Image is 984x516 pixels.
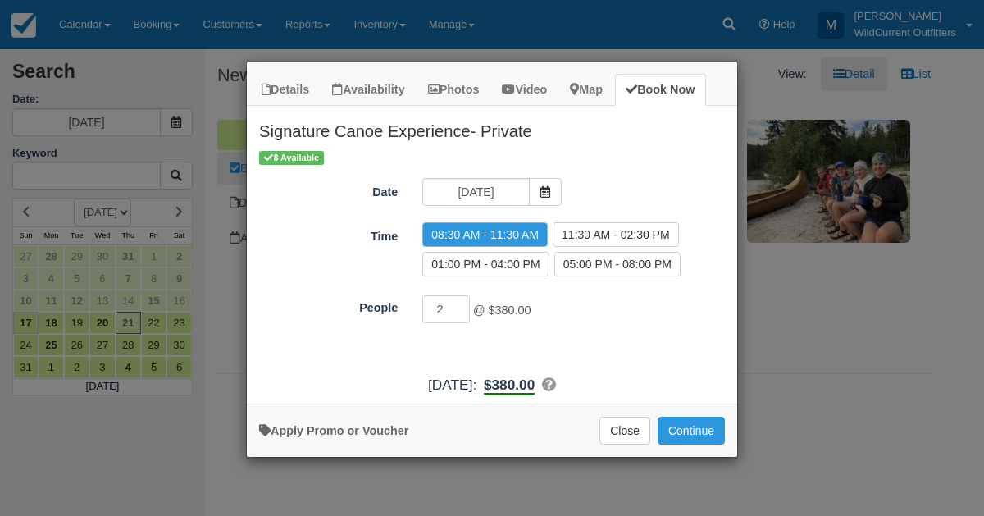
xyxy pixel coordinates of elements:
[428,377,472,393] span: [DATE]
[553,222,679,247] label: 11:30 AM - 02:30 PM
[422,252,549,276] label: 01:00 PM - 04:00 PM
[491,74,558,106] a: Video
[484,377,535,395] b: $380.00
[599,417,650,445] button: Close
[658,417,725,445] button: Add to Booking
[247,222,410,245] label: Time
[473,304,531,317] span: @ $380.00
[259,424,408,437] a: Apply Voucher
[247,375,737,395] div: :
[247,294,410,317] label: People
[247,106,737,395] div: Item Modal
[554,252,681,276] label: 05:00 PM - 08:00 PM
[247,178,410,201] label: Date
[247,106,737,148] h2: Signature Canoe Experience- Private
[417,74,490,106] a: Photos
[422,295,470,323] input: People
[615,74,705,106] a: Book Now
[559,74,613,106] a: Map
[251,74,320,106] a: Details
[259,151,324,165] span: 8 Available
[321,74,415,106] a: Availability
[422,222,548,247] label: 08:30 AM - 11:30 AM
